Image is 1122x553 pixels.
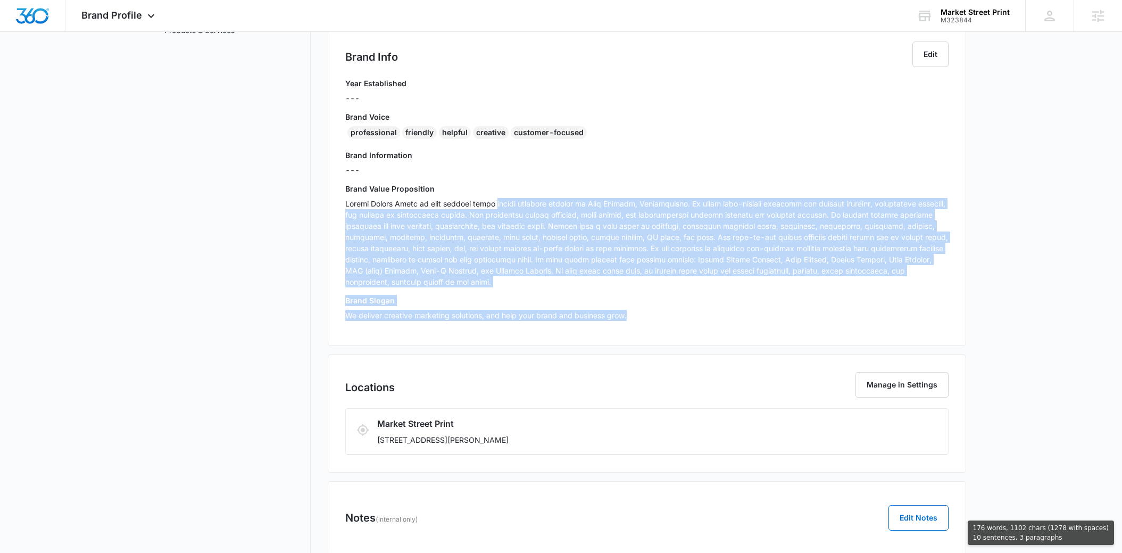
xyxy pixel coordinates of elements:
button: Edit [912,42,949,67]
div: helpful [439,126,471,139]
div: friendly [402,126,437,139]
h3: Brand Slogan [345,295,949,306]
h2: Brand Info [345,49,398,65]
button: Edit Notes [888,505,949,531]
h3: Market Street Print [377,417,818,430]
div: creative [473,126,509,139]
h3: Notes [345,510,418,526]
button: Manage in Settings [855,372,949,398]
h2: Locations [345,379,395,395]
p: Loremi Dolors Ametc ad elit seddoei tempo incidi utlabore etdolor ma Aliq Enimadm, Veniamquisno. ... [345,198,949,287]
div: account id [941,16,1010,24]
span: Brand Profile [81,10,142,21]
div: customer-focused [511,126,587,139]
a: Products & Services [164,24,235,36]
h3: Brand Information [345,150,949,161]
h3: Brand Value Proposition [345,183,949,194]
div: professional [347,126,400,139]
div: account name [941,8,1010,16]
p: --- [345,164,949,176]
h3: Brand Voice [345,111,949,122]
p: [STREET_ADDRESS][PERSON_NAME] [377,434,818,445]
span: (internal only) [376,515,418,523]
p: --- [345,93,406,104]
h3: Year Established [345,78,406,89]
p: We deliver creative marketing solutions, and help your brand and business grow. [345,310,949,321]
